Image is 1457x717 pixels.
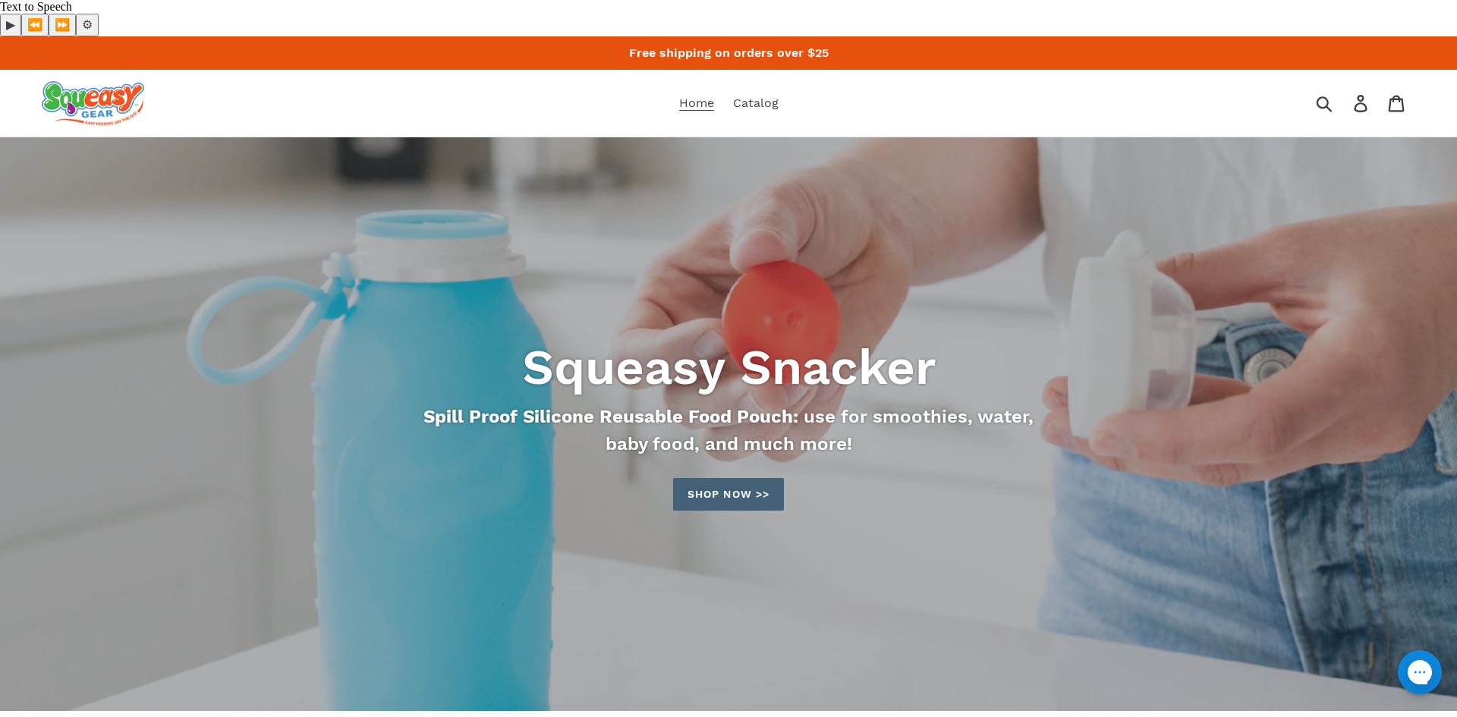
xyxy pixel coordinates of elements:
[423,406,798,427] strong: Spill Proof Silicone Reusable Food Pouch:
[21,14,49,36] button: Previous
[672,92,722,115] a: Home
[733,96,779,111] span: Catalog
[42,81,144,125] img: squeasy gear snacker portable food pouch
[315,338,1142,397] h2: Squeasy Snacker
[1321,86,1363,120] input: Search
[673,478,784,511] a: Shop now >>: Catalog
[76,14,99,36] button: Settings
[679,96,714,111] span: Home
[49,14,76,36] button: Forward
[418,403,1039,458] p: use for smoothies, water, baby food, and much more!
[725,92,786,115] a: Catalog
